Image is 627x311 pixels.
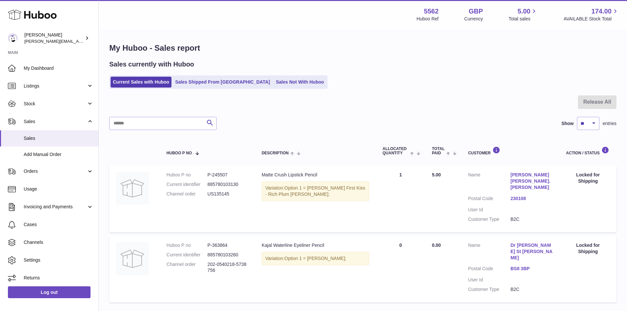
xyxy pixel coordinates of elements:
dt: Current identifier [167,252,208,258]
div: Locked for Shipping [566,172,610,184]
dt: Name [468,242,510,263]
a: 230108 [510,195,553,202]
a: Log out [8,286,91,298]
dt: Huboo P no [167,172,208,178]
img: no-photo.jpg [116,172,149,205]
span: Returns [24,275,93,281]
a: 5.00 Total sales [509,7,538,22]
span: Add Manual Order [24,151,93,158]
div: Kajal Waterline Eyeliner Pencil [262,242,369,248]
a: Sales Shipped From [GEOGRAPHIC_DATA] [173,77,272,88]
span: Huboo P no [167,151,192,155]
a: [PERSON_NAME] [PERSON_NAME]. [PERSON_NAME] [510,172,553,191]
span: Option 1 = [PERSON_NAME] First Kiss - Rich Plum [PERSON_NAME]; [265,185,365,197]
dt: Name [468,172,510,192]
div: Action / Status [566,146,610,155]
h1: My Huboo - Sales report [109,43,616,53]
span: 5.00 [518,7,531,16]
strong: GBP [469,7,483,16]
dt: Channel order [167,261,208,274]
h2: Sales currently with Huboo [109,60,194,69]
span: [PERSON_NAME][EMAIL_ADDRESS][DOMAIN_NAME] [24,39,132,44]
span: Description [262,151,289,155]
span: Stock [24,101,87,107]
a: 174.00 AVAILABLE Stock Total [563,7,619,22]
dt: User Id [468,277,510,283]
span: Cases [24,221,93,228]
span: Total sales [509,16,538,22]
dt: Customer Type [468,286,510,293]
span: ALLOCATED Quantity [382,147,408,155]
a: Dr [PERSON_NAME] St [PERSON_NAME] [510,242,553,261]
a: Sales Not With Huboo [274,77,326,88]
span: Usage [24,186,93,192]
dt: Postal Code [468,195,510,203]
dt: Channel order [167,191,208,197]
span: AVAILABLE Stock Total [563,16,619,22]
div: Variation: [262,252,369,265]
dd: 885780103130 [207,181,248,188]
dd: P-363864 [207,242,248,248]
span: Listings [24,83,87,89]
a: BS8 3BP [510,266,553,272]
dt: Customer Type [468,216,510,222]
div: Locked for Shipping [566,242,610,255]
dd: B2C [510,286,553,293]
dd: 202-0540218-5738756 [207,261,248,274]
a: Current Sales with Huboo [111,77,171,88]
span: 174.00 [591,7,612,16]
div: Matte Crush Lipstick Pencil [262,172,369,178]
span: Channels [24,239,93,246]
div: [PERSON_NAME] [24,32,84,44]
dt: User Id [468,207,510,213]
img: ketan@vasanticosmetics.com [8,33,18,43]
dt: Postal Code [468,266,510,273]
img: no-photo.jpg [116,242,149,275]
div: Variation: [262,181,369,201]
span: 0.00 [432,243,441,248]
span: entries [603,120,616,127]
dd: P-245507 [207,172,248,178]
dt: Huboo P no [167,242,208,248]
div: Customer [468,146,553,155]
td: 1 [376,165,425,232]
strong: 5562 [424,7,439,16]
div: Huboo Ref [417,16,439,22]
dt: Current identifier [167,181,208,188]
span: Invoicing and Payments [24,204,87,210]
span: 5.00 [432,172,441,177]
dd: 885780103260 [207,252,248,258]
span: Orders [24,168,87,174]
span: Sales [24,118,87,125]
dd: B2C [510,216,553,222]
span: Sales [24,135,93,142]
span: Total paid [432,147,445,155]
span: Option 1 = [PERSON_NAME]; [284,256,346,261]
div: Currency [464,16,483,22]
dd: US135145 [207,191,248,197]
label: Show [562,120,574,127]
td: 0 [376,236,425,302]
span: Settings [24,257,93,263]
span: My Dashboard [24,65,93,71]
